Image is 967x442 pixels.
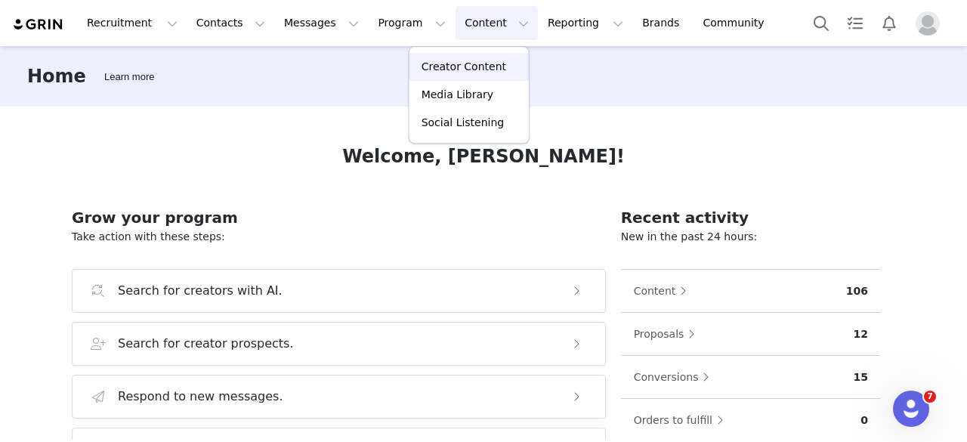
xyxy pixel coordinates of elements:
p: Media Library [422,87,493,103]
p: Social Listening [422,115,505,131]
p: 15 [854,369,868,385]
h3: Respond to new messages. [118,388,283,406]
h3: Home [27,63,86,90]
p: Creator Content [422,59,506,75]
img: grin logo [12,17,65,32]
button: Notifications [873,6,906,40]
iframe: Intercom live chat [893,391,929,427]
img: placeholder-profile.jpg [916,11,940,36]
h2: Grow your program [72,206,606,229]
h3: Search for creators with AI. [118,282,283,300]
div: Tooltip anchor [101,70,157,85]
h2: Recent activity [621,206,880,229]
button: Search for creator prospects. [72,322,606,366]
button: Messages [275,6,368,40]
button: Content [633,279,695,303]
button: Conversions [633,365,718,389]
button: Respond to new messages. [72,375,606,419]
button: Proposals [633,322,703,346]
button: Search for creators with AI. [72,269,606,313]
button: Contacts [187,6,274,40]
p: 0 [860,413,868,428]
button: Program [369,6,455,40]
a: Brands [633,6,693,40]
button: Profile [907,11,955,36]
button: Orders to fulfill [633,408,731,432]
button: Search [805,6,838,40]
a: Tasks [839,6,872,40]
p: 12 [854,326,868,342]
p: 106 [846,283,868,299]
h1: Welcome, [PERSON_NAME]! [342,143,625,170]
p: New in the past 24 hours: [621,229,880,245]
button: Recruitment [78,6,187,40]
button: Content [456,6,538,40]
a: Community [694,6,780,40]
span: 7 [924,391,936,403]
h3: Search for creator prospects. [118,335,294,353]
p: Take action with these steps: [72,229,606,245]
button: Reporting [539,6,632,40]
